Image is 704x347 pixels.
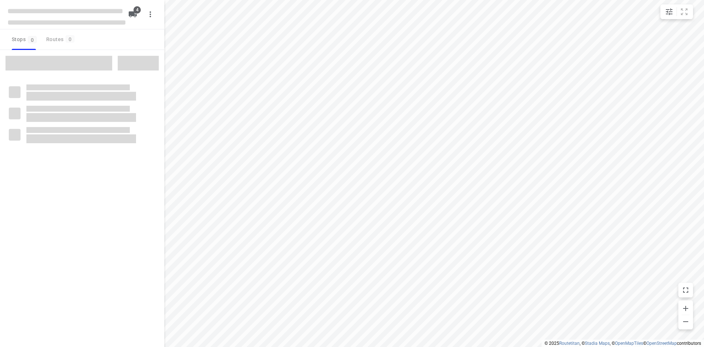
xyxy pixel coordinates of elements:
[544,341,701,346] li: © 2025 , © , © © contributors
[615,341,643,346] a: OpenMapTiles
[559,341,580,346] a: Routetitan
[646,341,677,346] a: OpenStreetMap
[660,4,693,19] div: small contained button group
[585,341,610,346] a: Stadia Maps
[662,4,676,19] button: Map settings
